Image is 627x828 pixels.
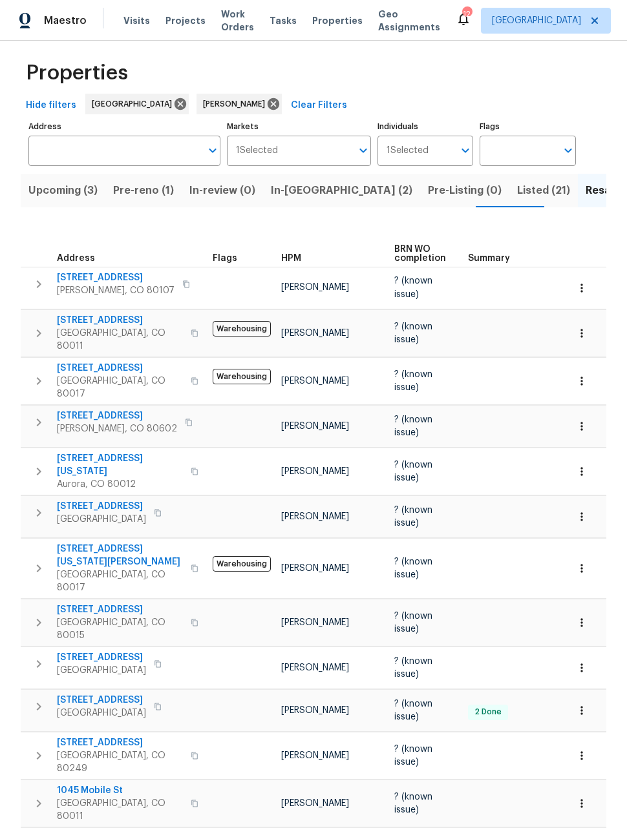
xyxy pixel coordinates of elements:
span: Pre-reno (1) [113,181,174,200]
span: [GEOGRAPHIC_DATA] [57,664,146,677]
span: In-[GEOGRAPHIC_DATA] (2) [271,181,412,200]
button: Clear Filters [286,94,352,118]
span: 1045 Mobile St [57,784,183,797]
span: Listed (21) [517,181,570,200]
span: ? (known issue) [394,699,432,721]
span: [GEOGRAPHIC_DATA] [492,14,581,27]
span: [STREET_ADDRESS] [57,736,183,749]
span: ? (known issue) [394,657,432,679]
span: Summary [468,254,510,263]
span: 1 Selected [387,145,429,156]
span: [PERSON_NAME], CO 80602 [57,422,177,435]
label: Individuals [377,123,474,130]
span: HPM [281,254,301,263]
span: [GEOGRAPHIC_DATA] [92,98,177,110]
label: Flags [480,123,576,130]
span: Projects [165,14,206,27]
span: Aurora, CO 80012 [57,478,183,491]
span: 2 Done [469,707,507,718]
span: Warehousing [213,556,271,572]
button: Open [354,141,372,160]
span: [PERSON_NAME] [281,283,349,292]
span: [STREET_ADDRESS] [57,603,183,616]
span: [PERSON_NAME] [281,512,349,521]
span: [STREET_ADDRESS][US_STATE] [57,452,183,478]
span: Pre-Listing (0) [428,181,502,200]
span: [PERSON_NAME] [281,422,349,431]
span: ? (known issue) [394,322,432,344]
span: Warehousing [213,369,271,384]
span: [GEOGRAPHIC_DATA], CO 80011 [57,797,183,823]
span: [PERSON_NAME] [281,799,349,808]
span: [STREET_ADDRESS][US_STATE][PERSON_NAME] [57,543,183,568]
span: [GEOGRAPHIC_DATA], CO 80015 [57,616,183,642]
button: Open [559,141,577,160]
span: ? (known issue) [394,370,432,392]
span: [STREET_ADDRESS] [57,409,177,422]
div: 12 [462,8,471,21]
span: ? (known issue) [394,506,432,528]
span: [GEOGRAPHIC_DATA], CO 80011 [57,327,183,353]
span: ? (known issue) [394,276,432,298]
span: [PERSON_NAME] [281,706,349,715]
span: ? (known issue) [394,557,432,579]
span: ? (known issue) [394,792,432,814]
div: [GEOGRAPHIC_DATA] [85,94,189,114]
span: ? (known issue) [394,461,432,482]
span: Properties [312,14,363,27]
span: Address [57,254,95,263]
span: Properties [26,67,128,79]
span: Visits [123,14,150,27]
span: BRN WO completion [394,245,446,263]
label: Markets [227,123,371,130]
span: [PERSON_NAME] [281,377,349,386]
span: ? (known issue) [394,415,432,437]
span: [STREET_ADDRESS] [57,651,146,664]
span: [STREET_ADDRESS] [57,500,146,513]
span: [PERSON_NAME] [281,564,349,573]
span: Flags [213,254,237,263]
span: [GEOGRAPHIC_DATA] [57,707,146,719]
div: [PERSON_NAME] [197,94,282,114]
span: Work Orders [221,8,254,34]
span: Warehousing [213,321,271,336]
span: [STREET_ADDRESS] [57,694,146,707]
span: [PERSON_NAME] [281,329,349,338]
span: [PERSON_NAME] [281,618,349,627]
span: [STREET_ADDRESS] [57,314,183,327]
span: ? (known issue) [394,745,432,767]
span: [PERSON_NAME] [281,467,349,476]
label: Address [28,123,220,130]
span: 1 Selected [236,145,278,156]
span: Clear Filters [291,98,347,114]
span: Maestro [44,14,87,27]
span: In-review (0) [189,181,255,200]
span: [GEOGRAPHIC_DATA], CO 80249 [57,749,183,775]
span: [PERSON_NAME], CO 80107 [57,284,175,297]
span: [GEOGRAPHIC_DATA], CO 80017 [57,568,183,594]
span: Geo Assignments [378,8,440,34]
span: ? (known issue) [394,612,432,634]
span: [GEOGRAPHIC_DATA], CO 80017 [57,375,183,400]
span: Hide filters [26,98,76,114]
span: [GEOGRAPHIC_DATA] [57,513,146,526]
span: Tasks [270,16,297,25]
span: [STREET_ADDRESS] [57,362,183,375]
span: [STREET_ADDRESS] [57,271,175,284]
button: Hide filters [21,94,81,118]
button: Open [456,141,474,160]
button: Open [204,141,222,160]
span: [PERSON_NAME] [281,751,349,760]
span: [PERSON_NAME] [203,98,270,110]
span: Upcoming (3) [28,181,98,200]
span: [PERSON_NAME] [281,663,349,672]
